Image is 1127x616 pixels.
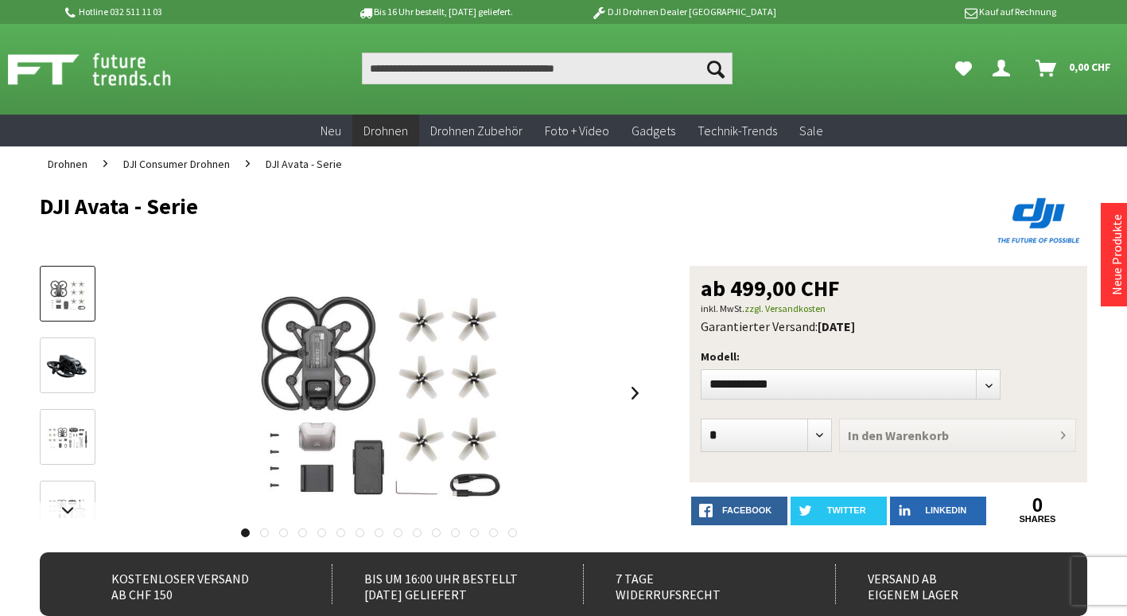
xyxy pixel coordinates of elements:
img: DJI Avata - Serie [220,266,538,520]
a: Warenkorb [1029,53,1119,84]
span: twitter [827,505,866,515]
span: In den [848,427,883,443]
span: Gadgets [632,123,675,138]
div: Bis um 16:00 Uhr bestellt [DATE] geliefert [332,564,554,604]
div: 7 Tage Widerrufsrecht [583,564,805,604]
input: Produkt, Marke, Kategorie, EAN, Artikelnummer… [362,53,733,84]
a: Technik-Trends [686,115,788,147]
span: DJI Consumer Drohnen [123,157,230,171]
p: Hotline 032 511 11 03 [63,2,311,21]
a: Drohnen [40,146,95,181]
span: Drohnen Zubehör [430,123,523,138]
span: facebook [722,505,771,515]
div: Versand ab eigenem Lager [835,564,1057,604]
span: DJI Avata - Serie [266,157,342,171]
a: LinkedIn [890,497,986,525]
a: 0 [989,497,1086,514]
div: Kostenloser Versand ab CHF 150 [80,564,301,604]
a: DJI Consumer Drohnen [115,146,238,181]
a: Neu [309,115,352,147]
span: Technik-Trends [698,123,777,138]
span: Warenkorb [885,427,949,443]
img: DJI [992,194,1087,247]
div: Garantierter Versand: [701,318,1076,334]
a: Neue Produkte [1109,214,1125,295]
a: Drohnen [352,115,419,147]
a: Meine Favoriten [947,53,980,84]
p: Modell: [701,347,1076,366]
a: Drohnen Zubehör [419,115,534,147]
span: Sale [799,123,823,138]
a: twitter [791,497,887,525]
button: Suchen [699,53,733,84]
span: Neu [321,123,341,138]
span: Foto + Video [545,123,609,138]
span: Drohnen [363,123,408,138]
a: facebook [691,497,787,525]
span: 0,00 CHF [1069,54,1111,80]
button: In den Warenkorb [839,419,1076,452]
b: [DATE] [818,318,855,334]
a: zzgl. Versandkosten [744,302,826,314]
img: Vorschau: DJI Avata - Serie [45,276,91,313]
p: Kauf auf Rechnung [808,2,1056,21]
h1: DJI Avata - Serie [40,194,878,218]
a: Gadgets [620,115,686,147]
a: Sale [788,115,834,147]
p: Bis 16 Uhr bestellt, [DATE] geliefert. [311,2,559,21]
span: LinkedIn [925,505,966,515]
a: Dein Konto [986,53,1023,84]
p: DJI Drohnen Dealer [GEOGRAPHIC_DATA] [559,2,807,21]
span: ab 499,00 CHF [701,277,840,299]
p: inkl. MwSt. [701,299,1076,318]
a: DJI Avata - Serie [258,146,350,181]
span: Drohnen [48,157,87,171]
a: Foto + Video [534,115,620,147]
a: shares [989,514,1086,524]
img: Shop Futuretrends - zur Startseite wechseln [8,49,206,89]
